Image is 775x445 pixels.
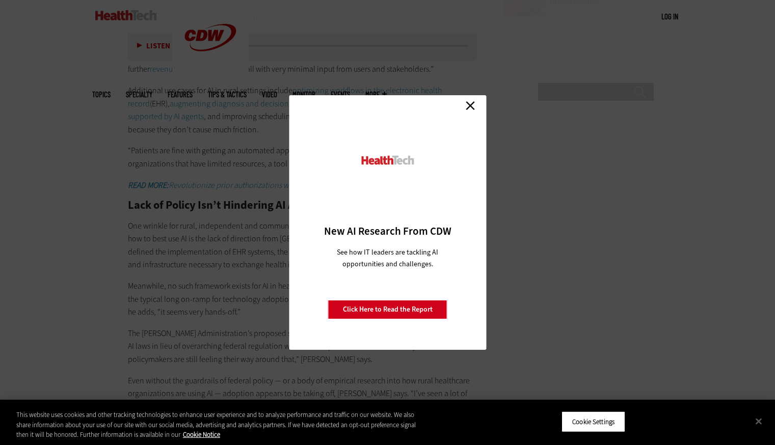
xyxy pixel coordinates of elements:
[463,98,478,113] a: Close
[183,430,220,439] a: More information about your privacy
[562,411,625,432] button: Cookie Settings
[747,410,770,432] button: Close
[360,155,415,165] img: HealthTech_0.png
[325,246,450,270] p: See how IT leaders are tackling AI opportunities and challenges.
[328,300,447,319] a: Click Here to Read the Report
[16,410,426,440] div: This website uses cookies and other tracking technologies to enhance user experience and to analy...
[307,224,468,238] h3: New AI Research From CDW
